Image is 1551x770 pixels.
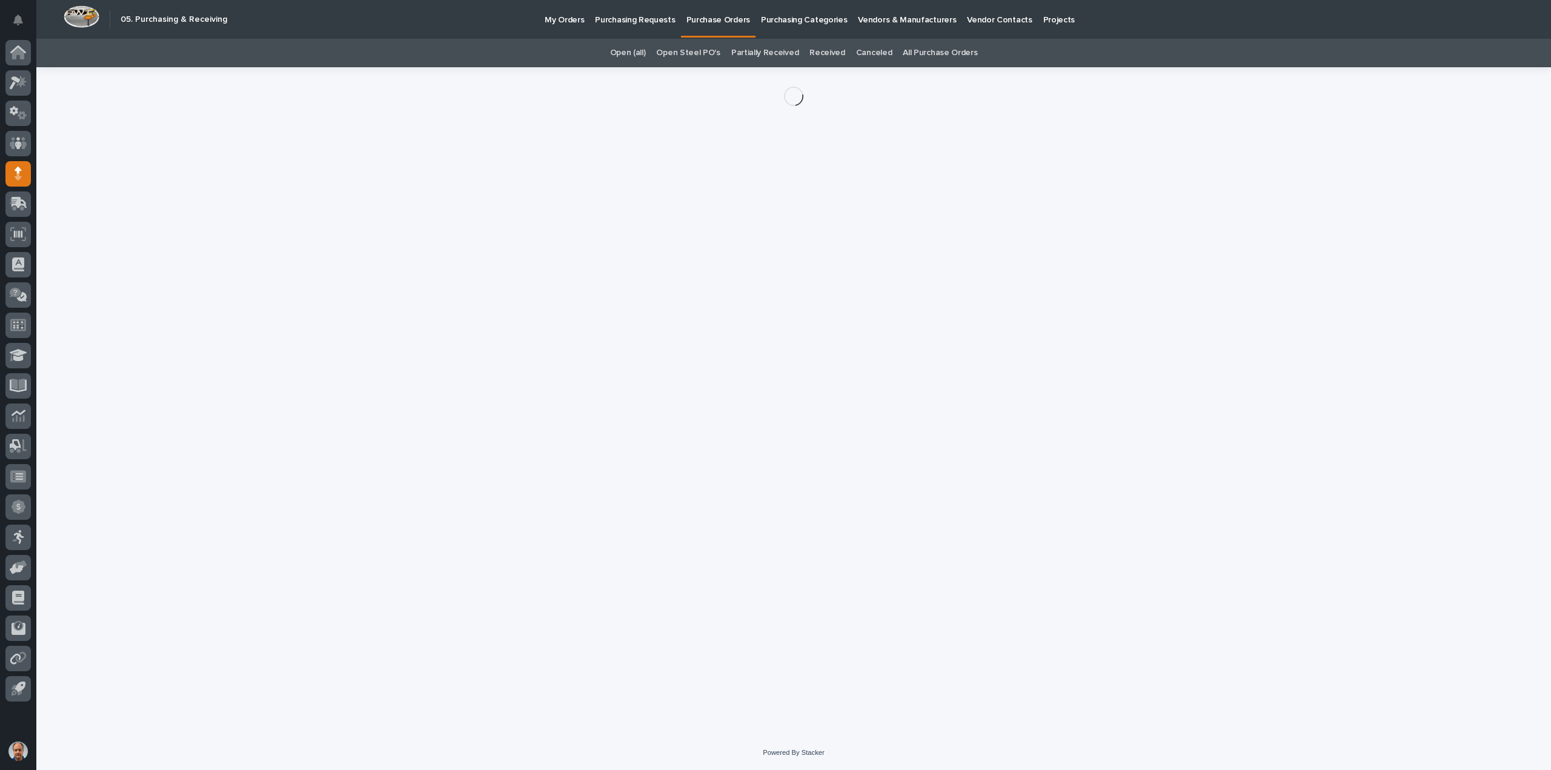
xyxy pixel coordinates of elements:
[121,15,227,25] h2: 05. Purchasing & Receiving
[5,7,31,33] button: Notifications
[903,39,977,67] a: All Purchase Orders
[731,39,799,67] a: Partially Received
[5,738,31,764] button: users-avatar
[64,5,99,28] img: Workspace Logo
[15,15,31,34] div: Notifications
[763,749,824,756] a: Powered By Stacker
[809,39,845,67] a: Received
[610,39,646,67] a: Open (all)
[856,39,892,67] a: Canceled
[656,39,720,67] a: Open Steel PO's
